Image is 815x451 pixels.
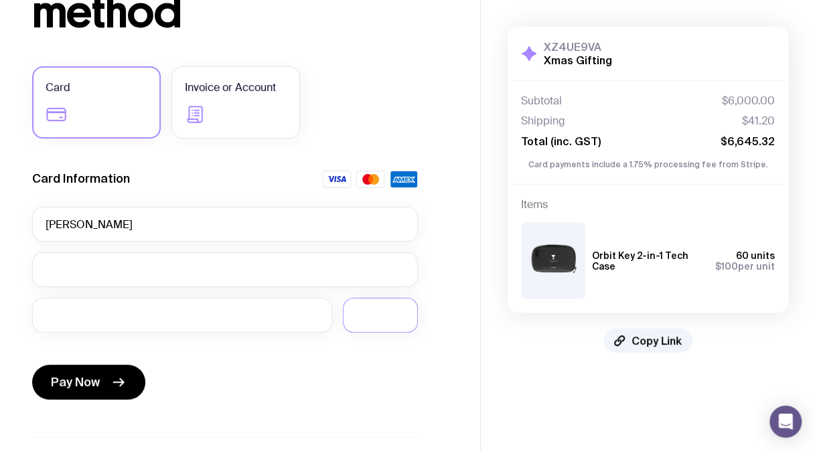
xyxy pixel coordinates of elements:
iframe: Secure CVC input frame [356,308,404,321]
button: Copy Link [603,329,692,353]
iframe: Secure expiration date input frame [46,308,319,321]
span: $6,645.32 [721,134,775,148]
span: $100 [715,261,738,272]
span: per unit [715,261,775,272]
p: Card payments include a 1.75% processing fee from Stripe. [521,159,775,171]
span: Pay Now [51,374,100,390]
iframe: Secure card number input frame [46,263,404,276]
h2: Xmas Gifting [544,54,612,67]
input: Full name [32,207,418,242]
span: Copy Link [632,334,682,347]
span: 60 units [736,250,775,261]
span: Invoice or Account [185,80,276,96]
div: Open Intercom Messenger [769,405,802,438]
span: Total (inc. GST) [521,134,601,148]
span: $41.20 [742,114,775,128]
span: $6,000.00 [722,94,775,108]
h3: XZ4UE9VA [544,40,612,54]
h3: Orbit Key 2-in-1 Tech Case [592,250,705,272]
label: Card Information [32,171,130,187]
span: Shipping [521,114,565,128]
span: Card [46,80,70,96]
span: Subtotal [521,94,562,108]
button: Pay Now [32,365,145,399]
h4: Items [521,198,775,211]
